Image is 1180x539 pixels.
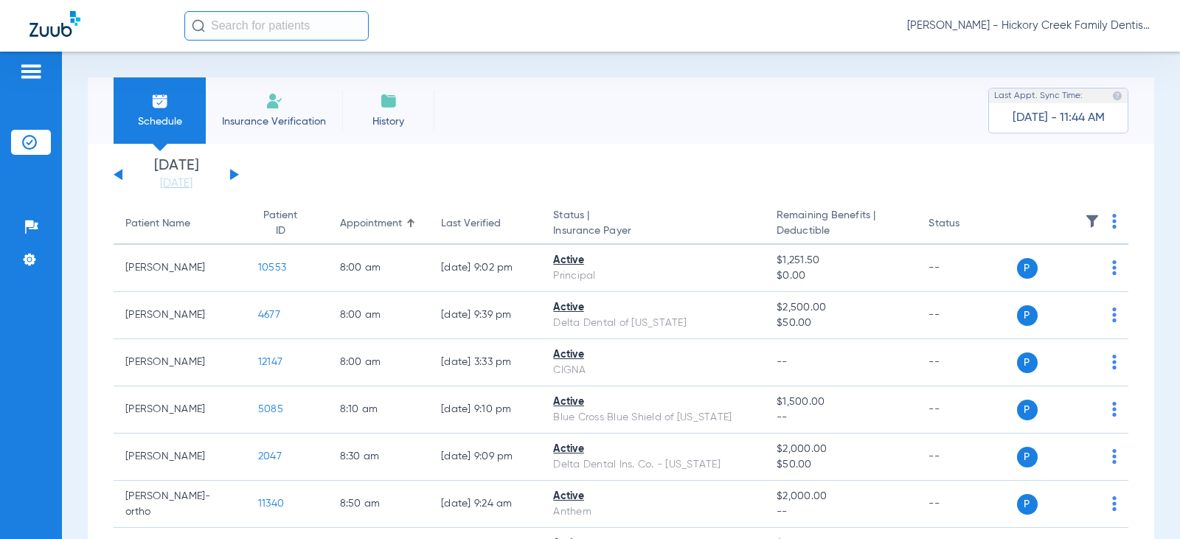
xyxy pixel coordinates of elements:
[441,216,501,232] div: Last Verified
[429,292,541,339] td: [DATE] 9:39 PM
[917,481,1016,528] td: --
[114,434,246,481] td: [PERSON_NAME]
[192,19,205,32] img: Search Icon
[340,216,418,232] div: Appointment
[553,253,753,268] div: Active
[917,245,1016,292] td: --
[258,262,286,273] span: 10553
[19,63,43,80] img: hamburger-icon
[258,498,284,509] span: 11340
[553,410,753,425] div: Blue Cross Blue Shield of [US_STATE]
[917,386,1016,434] td: --
[777,316,905,331] span: $50.00
[1017,447,1038,467] span: P
[907,18,1150,33] span: [PERSON_NAME] - Hickory Creek Family Dentistry
[380,92,398,110] img: History
[1017,305,1038,326] span: P
[765,204,917,245] th: Remaining Benefits |
[553,442,753,457] div: Active
[340,216,402,232] div: Appointment
[917,339,1016,386] td: --
[1112,449,1117,464] img: group-dot-blue.svg
[353,114,423,129] span: History
[553,363,753,378] div: CIGNA
[132,159,221,191] li: [DATE]
[1112,214,1117,229] img: group-dot-blue.svg
[553,504,753,520] div: Anthem
[258,310,280,320] span: 4677
[777,357,788,367] span: --
[1017,494,1038,515] span: P
[429,339,541,386] td: [DATE] 3:33 PM
[1112,260,1117,275] img: group-dot-blue.svg
[258,451,282,462] span: 2047
[1013,111,1105,125] span: [DATE] - 11:44 AM
[994,88,1083,103] span: Last Appt. Sync Time:
[328,434,430,481] td: 8:30 AM
[125,114,195,129] span: Schedule
[258,357,282,367] span: 12147
[1085,214,1100,229] img: filter.svg
[151,92,169,110] img: Schedule
[114,292,246,339] td: [PERSON_NAME]
[777,394,905,410] span: $1,500.00
[553,394,753,410] div: Active
[114,339,246,386] td: [PERSON_NAME]
[553,457,753,473] div: Delta Dental Ins. Co. - [US_STATE]
[553,489,753,504] div: Active
[1112,91,1122,101] img: last sync help info
[1112,307,1117,322] img: group-dot-blue.svg
[777,457,905,473] span: $50.00
[1112,402,1117,417] img: group-dot-blue.svg
[114,481,246,528] td: [PERSON_NAME]-ortho
[1112,496,1117,511] img: group-dot-blue.svg
[553,316,753,331] div: Delta Dental of [US_STATE]
[777,300,905,316] span: $2,500.00
[429,481,541,528] td: [DATE] 9:24 AM
[429,434,541,481] td: [DATE] 9:09 PM
[541,204,765,245] th: Status |
[917,204,1016,245] th: Status
[265,92,283,110] img: Manual Insurance Verification
[328,245,430,292] td: 8:00 AM
[553,300,753,316] div: Active
[777,253,905,268] span: $1,251.50
[114,245,246,292] td: [PERSON_NAME]
[29,11,80,37] img: Zuub Logo
[441,216,530,232] div: Last Verified
[1017,400,1038,420] span: P
[258,404,283,414] span: 5085
[777,410,905,425] span: --
[258,208,316,239] div: Patient ID
[114,386,246,434] td: [PERSON_NAME]
[184,11,369,41] input: Search for patients
[429,245,541,292] td: [DATE] 9:02 PM
[777,442,905,457] span: $2,000.00
[777,268,905,284] span: $0.00
[1017,352,1038,373] span: P
[125,216,235,232] div: Patient Name
[1112,355,1117,369] img: group-dot-blue.svg
[217,114,331,129] span: Insurance Verification
[132,176,221,191] a: [DATE]
[258,208,303,239] div: Patient ID
[125,216,190,232] div: Patient Name
[777,489,905,504] span: $2,000.00
[917,292,1016,339] td: --
[917,434,1016,481] td: --
[429,386,541,434] td: [DATE] 9:10 PM
[553,347,753,363] div: Active
[328,386,430,434] td: 8:10 AM
[553,268,753,284] div: Principal
[553,223,753,239] span: Insurance Payer
[777,504,905,520] span: --
[777,223,905,239] span: Deductible
[328,292,430,339] td: 8:00 AM
[328,339,430,386] td: 8:00 AM
[328,481,430,528] td: 8:50 AM
[1017,258,1038,279] span: P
